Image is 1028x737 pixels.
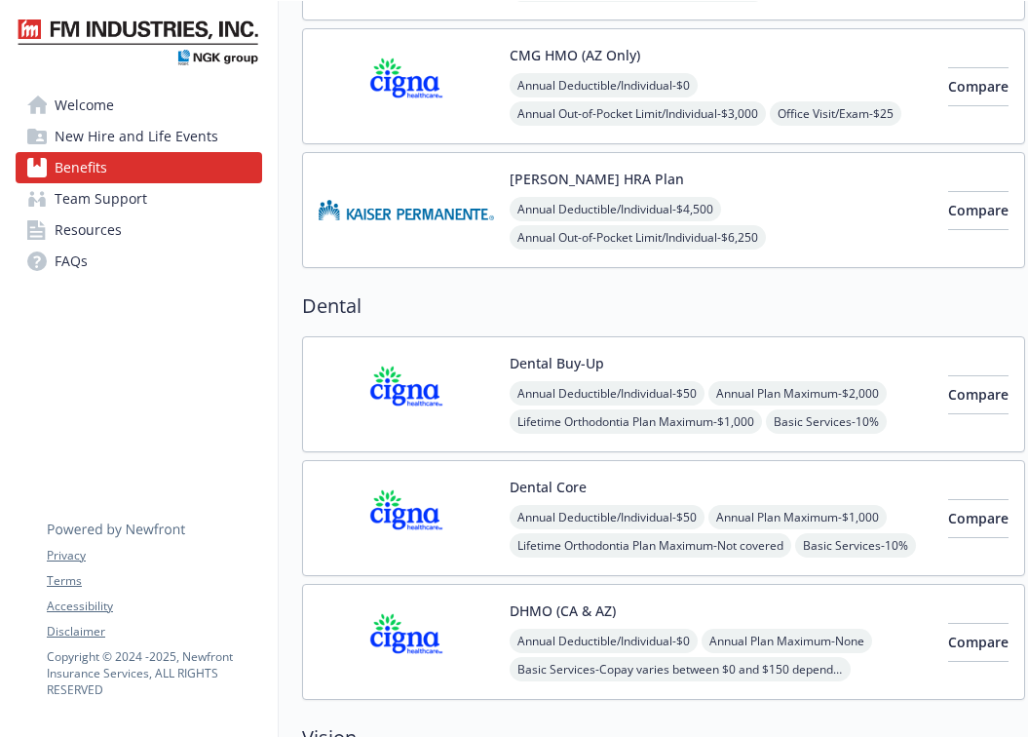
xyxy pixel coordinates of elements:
[510,197,721,221] span: Annual Deductible/Individual - $4,500
[16,214,262,246] a: Resources
[708,381,887,406] span: Annual Plan Maximum - $2,000
[16,152,262,183] a: Benefits
[948,77,1009,96] span: Compare
[510,101,766,126] span: Annual Out-of-Pocket Limit/Individual - $3,000
[47,547,261,564] a: Privacy
[319,45,494,128] img: CIGNA carrier logo
[47,648,261,698] p: Copyright © 2024 - 2025 , Newfront Insurance Services, ALL RIGHTS RESERVED
[55,214,122,246] span: Resources
[47,623,261,640] a: Disclaimer
[510,381,704,406] span: Annual Deductible/Individual - $50
[510,169,684,189] button: [PERSON_NAME] HRA Plan
[510,505,704,529] span: Annual Deductible/Individual - $50
[948,623,1009,662] button: Compare
[948,499,1009,538] button: Compare
[319,169,494,252] img: Kaiser Permanente Insurance Company carrier logo
[510,353,604,373] button: Dental Buy-Up
[16,183,262,214] a: Team Support
[948,633,1009,651] span: Compare
[55,152,107,183] span: Benefits
[55,90,114,121] span: Welcome
[16,246,262,277] a: FAQs
[510,409,762,434] span: Lifetime Orthodontia Plan Maximum - $1,000
[510,657,851,681] span: Basic Services - Copay varies between $0 and $150 depending on specific service
[510,629,698,653] span: Annual Deductible/Individual - $0
[948,375,1009,414] button: Compare
[510,73,698,97] span: Annual Deductible/Individual - $0
[770,101,901,126] span: Office Visit/Exam - $25
[510,45,640,65] button: CMG HMO (AZ Only)
[319,477,494,560] img: CIGNA carrier logo
[948,509,1009,527] span: Compare
[948,385,1009,404] span: Compare
[319,353,494,436] img: CIGNA carrier logo
[510,225,766,250] span: Annual Out-of-Pocket Limit/Individual - $6,250
[55,183,147,214] span: Team Support
[55,121,218,152] span: New Hire and Life Events
[302,291,1025,321] h2: Dental
[702,629,872,653] span: Annual Plan Maximum - None
[766,409,887,434] span: Basic Services - 10%
[510,477,587,497] button: Dental Core
[708,505,887,529] span: Annual Plan Maximum - $1,000
[948,191,1009,230] button: Compare
[47,572,261,590] a: Terms
[948,67,1009,106] button: Compare
[16,121,262,152] a: New Hire and Life Events
[795,533,916,558] span: Basic Services - 10%
[510,601,616,621] button: DHMO (CA & AZ)
[47,598,261,615] a: Accessibility
[948,201,1009,219] span: Compare
[16,90,262,121] a: Welcome
[319,601,494,683] img: CIGNA carrier logo
[510,533,791,558] span: Lifetime Orthodontia Plan Maximum - Not covered
[55,246,88,277] span: FAQs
